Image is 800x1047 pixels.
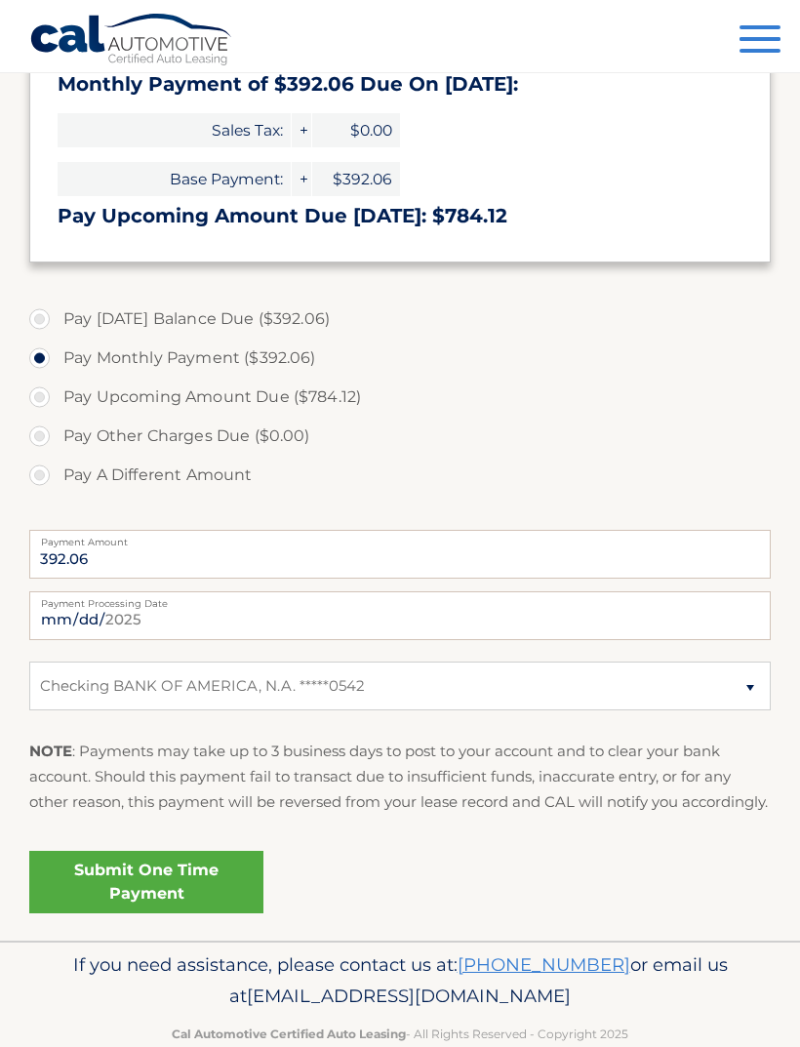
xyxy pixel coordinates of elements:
[29,591,771,607] label: Payment Processing Date
[58,204,742,228] h3: Pay Upcoming Amount Due [DATE]: $784.12
[29,530,771,579] input: Payment Amount
[29,742,72,760] strong: NOTE
[29,949,771,1012] p: If you need assistance, please contact us at: or email us at
[29,530,771,545] label: Payment Amount
[29,300,771,339] label: Pay [DATE] Balance Due ($392.06)
[29,456,771,495] label: Pay A Different Amount
[29,417,771,456] label: Pay Other Charges Due ($0.00)
[29,591,771,640] input: Payment Date
[29,13,234,69] a: Cal Automotive
[172,1027,406,1041] strong: Cal Automotive Certified Auto Leasing
[58,113,291,147] span: Sales Tax:
[740,25,780,58] button: Menu
[29,739,771,816] p: : Payments may take up to 3 business days to post to your account and to clear your bank account....
[292,162,311,196] span: +
[29,378,771,417] label: Pay Upcoming Amount Due ($784.12)
[58,72,742,97] h3: Monthly Payment of $392.06 Due On [DATE]:
[29,1024,771,1044] p: - All Rights Reserved - Copyright 2025
[247,985,571,1007] span: [EMAIL_ADDRESS][DOMAIN_NAME]
[58,162,291,196] span: Base Payment:
[29,851,263,913] a: Submit One Time Payment
[312,113,400,147] span: $0.00
[312,162,400,196] span: $392.06
[458,953,630,976] a: [PHONE_NUMBER]
[292,113,311,147] span: +
[29,339,771,378] label: Pay Monthly Payment ($392.06)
